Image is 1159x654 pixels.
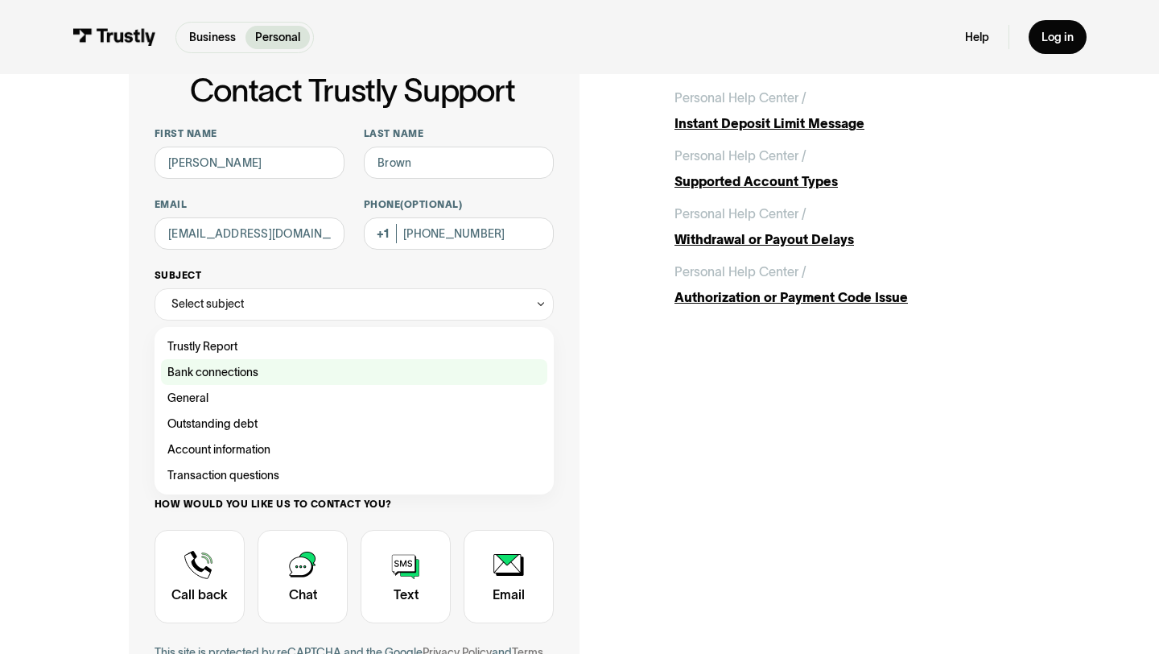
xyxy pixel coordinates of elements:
input: alex@mail.com [155,217,344,250]
div: Personal Help Center / [674,146,806,165]
div: Supported Account Types [674,172,1030,191]
div: Authorization or Payment Code Issue [674,288,1030,307]
label: Subject [155,269,554,282]
label: Email [155,198,344,211]
p: Personal [255,29,300,46]
span: Bank connections [167,362,258,382]
h1: Contact Trustly Support [151,72,554,108]
input: (555) 555-5555 [364,217,554,250]
label: Last name [364,127,554,140]
label: Phone [364,198,554,211]
div: Select subject [171,294,244,313]
span: Trustly Report [167,337,237,356]
a: Business [179,26,245,49]
div: Personal Help Center / [674,204,806,223]
a: Help [965,30,989,44]
span: Account information [167,440,270,459]
a: Personal Help Center /Supported Account Types [674,146,1030,191]
div: Instant Deposit Limit Message [674,114,1030,133]
p: Business [189,29,236,46]
a: Personal Help Center /Instant Deposit Limit Message [674,88,1030,133]
img: Trustly Logo [72,28,156,46]
a: Personal Help Center /Withdrawal or Payout Delays [674,204,1030,249]
input: Howard [364,147,554,179]
div: Select subject [155,288,554,321]
nav: Select subject [155,321,554,495]
label: How would you like us to contact you? [155,498,554,511]
a: Log in [1029,20,1087,54]
a: Personal Help Center /Authorization or Payment Code Issue [674,262,1030,307]
div: Withdrawal or Payout Delays [674,230,1030,249]
span: Outstanding debt [167,414,258,433]
a: Personal [245,26,310,49]
span: General [167,388,208,408]
input: Alex [155,147,344,179]
span: Transaction questions [167,466,279,485]
div: Log in [1041,30,1074,44]
div: Personal Help Center / [674,262,806,281]
label: First name [155,127,344,140]
div: Personal Help Center / [674,88,806,107]
span: (Optional) [400,199,462,209]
